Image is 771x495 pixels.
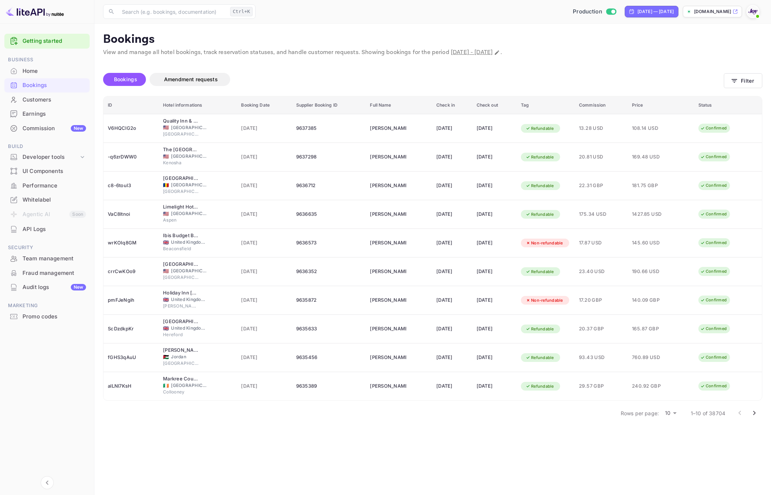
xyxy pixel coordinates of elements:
[579,153,623,161] span: 20.81 USD
[370,123,406,134] div: Jay Johnson
[691,409,725,417] p: 1–10 of 38704
[171,210,207,217] span: [GEOGRAPHIC_DATA]
[477,123,512,134] div: [DATE]
[241,325,287,333] span: [DATE]
[747,6,759,17] img: With Joy
[695,152,731,161] div: Confirmed
[163,232,199,239] div: Ibis Budget Beaconsfield
[103,73,724,86] div: account-settings tabs
[241,182,287,190] span: [DATE]
[163,261,199,268] div: Hampton Inn & Suites Lake Wales
[637,8,674,15] div: [DATE] — [DATE]
[695,381,731,391] div: Confirmed
[4,280,90,294] div: Audit logsNew
[477,209,512,220] div: [DATE]
[103,48,762,57] p: View and manage all hotel bookings, track reservation statuses, and handle customer requests. Sho...
[23,124,86,133] div: Commission
[370,237,406,249] div: James McAlpin
[163,347,199,354] div: Hilton Amman
[4,143,90,150] span: Build
[163,183,169,187] span: Romania
[451,49,493,56] span: [DATE] - [DATE]
[108,123,154,134] div: V6HQClG2o
[575,96,628,114] th: Commission
[695,324,731,333] div: Confirmed
[579,382,623,390] span: 29.57 GBP
[4,64,90,78] a: Home
[23,182,86,190] div: Performance
[579,325,623,333] span: 20.37 GBP
[163,217,199,223] span: Aspen
[171,354,207,360] span: Jordan
[171,124,207,131] span: [GEOGRAPHIC_DATA]
[694,8,731,15] p: [DOMAIN_NAME]
[296,180,362,191] div: 9636712
[241,268,287,276] span: [DATE]
[370,294,406,306] div: Courtney Cooke
[241,124,287,132] span: [DATE]
[521,353,559,362] div: Refundable
[370,209,406,220] div: Lisa Edwards
[477,323,512,335] div: [DATE]
[747,406,762,420] button: Go to next page
[4,252,90,266] div: Team management
[632,325,668,333] span: 165.87 GBP
[436,209,468,220] div: [DATE]
[579,124,623,132] span: 13.28 USD
[4,266,90,280] div: Fraud management
[71,125,86,132] div: New
[632,268,668,276] span: 190.66 USD
[108,294,154,306] div: pmFJeNgih
[695,267,731,276] div: Confirmed
[296,123,362,134] div: 9637385
[108,237,154,249] div: wrKOIq8GM
[171,325,207,331] span: United Kingdom of [GEOGRAPHIC_DATA] and [GEOGRAPHIC_DATA]
[163,125,169,130] span: United States of America
[23,37,86,45] a: Getting started
[163,154,169,159] span: United States of America
[241,239,287,247] span: [DATE]
[23,167,86,176] div: UI Components
[4,193,90,206] a: Whitelabel
[237,96,291,114] th: Booking Date
[694,96,762,114] th: Status
[662,408,679,418] div: 10
[521,239,568,248] div: Non-refundable
[477,180,512,191] div: [DATE]
[4,121,90,135] a: CommissionNew
[4,164,90,178] a: UI Components
[23,269,86,277] div: Fraud management
[579,239,623,247] span: 17.87 USD
[163,175,199,182] div: Hotel Capitol
[4,244,90,252] span: Security
[163,246,199,252] span: Beaconsfield
[477,380,512,392] div: [DATE]
[521,124,559,133] div: Refundable
[4,302,90,310] span: Marketing
[4,310,90,323] a: Promo codes
[23,81,86,90] div: Bookings
[296,294,362,306] div: 9635872
[23,255,86,263] div: Team management
[521,181,559,190] div: Refundable
[171,153,207,160] span: [GEOGRAPHIC_DATA]
[477,151,512,163] div: [DATE]
[573,8,602,16] span: Production
[163,160,199,166] span: Kenosha
[6,6,64,17] img: LiteAPI logo
[108,323,154,335] div: ScDzdkpKr
[292,96,366,114] th: Supplier Booking ID
[370,323,406,335] div: Sasha Edye-Lindner
[71,284,86,290] div: New
[436,380,468,392] div: [DATE]
[4,310,90,324] div: Promo codes
[521,210,559,219] div: Refundable
[4,266,90,280] a: Fraud management
[370,151,406,163] div: Julia Webb
[23,283,86,292] div: Audit logs
[4,34,90,49] div: Getting started
[230,7,253,16] div: Ctrl+K
[579,210,623,218] span: 175.34 USD
[695,124,731,133] div: Confirmed
[628,96,694,114] th: Price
